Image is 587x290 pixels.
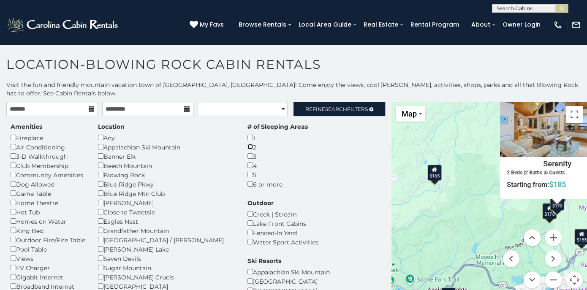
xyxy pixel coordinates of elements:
h5: 6 Guests [545,170,565,176]
div: Beech Mountain [98,161,235,170]
img: White-1-2.png [6,16,120,33]
div: Appalachian Ski Mountain [98,142,235,152]
div: Banner Elk [98,152,235,161]
div: Dog Allowed [11,179,85,189]
div: Blue Ridge Pkwy [98,179,235,189]
div: Outdoor Fire/Fire Table [11,235,85,244]
span: Map [402,109,417,118]
button: Change map style [396,106,425,122]
button: Move down [524,271,541,288]
button: Move left [503,250,519,267]
a: About [467,18,495,31]
h5: 2 Beds | [507,170,525,176]
div: [GEOGRAPHIC_DATA] [247,276,330,286]
div: Creek | Stream [247,209,318,219]
label: Location [98,122,125,131]
span: My Favs [200,20,224,29]
img: phone-regular-white.png [553,20,563,30]
div: Blowing Rock [98,170,235,179]
div: $170 [550,195,564,211]
div: Fenced-In Yard [247,228,318,237]
label: Amenities [11,122,42,131]
button: Zoom in [545,229,562,246]
div: 6 or more [247,179,308,189]
div: King Bed [11,226,85,235]
button: Move up [524,229,541,246]
div: Community Amenities [11,170,85,179]
div: Appalachian Ski Mountain [247,267,330,276]
div: Homes on Water [11,217,85,226]
div: Gigabit Internet [11,272,85,282]
span: $185 [549,180,566,189]
div: [GEOGRAPHIC_DATA] / [PERSON_NAME] [98,235,235,244]
a: RefineSearchFilters [293,102,385,116]
div: Water Sport Activities [247,237,318,247]
div: 2 [247,142,308,152]
span: Search [325,106,347,112]
div: Eagles Nest [98,217,235,226]
div: Game Table [11,189,85,198]
span: Refine Filters [305,106,368,112]
div: [PERSON_NAME] [98,198,235,207]
div: 5 [247,170,308,179]
div: Lake Front Cabins [247,219,318,228]
label: Ski Resorts [247,257,281,265]
div: Sugar Mountain [98,263,235,272]
div: Hot Tub [11,207,85,217]
h5: 2 Baths | [525,170,545,176]
div: Views [11,254,85,263]
div: 1 [247,133,308,142]
div: EV Charger [11,263,85,272]
div: Seven Devils [98,254,235,263]
a: Owner Login [498,18,545,31]
div: Blue Ridge Mtn Club [98,189,235,198]
div: Pool Table [11,244,85,254]
div: $170 [542,203,557,219]
div: Close to Tweetsie [98,207,235,217]
div: $165 [427,165,442,181]
div: [PERSON_NAME] Crucis [98,272,235,282]
button: Toggle fullscreen view [566,106,583,123]
a: Local Area Guide [294,18,356,31]
label: # of Sleeping Areas [247,122,308,131]
a: Real Estate [359,18,402,31]
a: Browse Rentals [234,18,291,31]
button: Map camera controls [566,271,583,288]
div: 4 [247,161,308,170]
div: Club Membership [11,161,85,170]
button: Zoom out [545,271,562,288]
div: 3 [247,152,308,161]
label: Outdoor [247,199,274,207]
img: mail-regular-white.png [571,20,581,30]
div: Home Theatre [11,198,85,207]
a: Rental Program [406,18,463,31]
button: Move right [545,250,562,267]
div: Air Conditioning [11,142,85,152]
div: Any [98,133,235,142]
a: My Favs [190,20,226,30]
div: [PERSON_NAME] Lake [98,244,235,254]
div: 3-D Walkthrough [11,152,85,161]
div: Fireplace [11,133,85,142]
div: Grandfather Mountain [98,226,235,235]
